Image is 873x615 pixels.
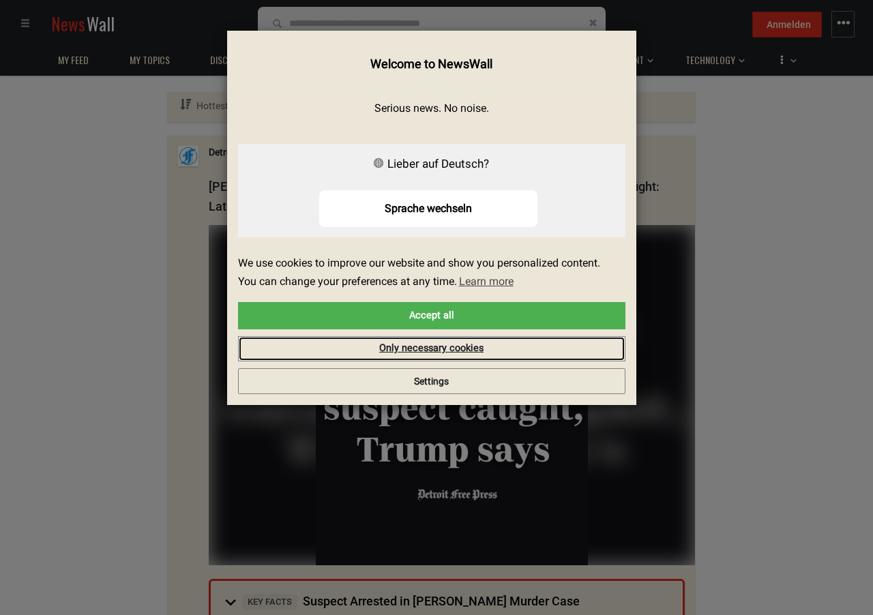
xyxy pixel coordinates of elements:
[238,336,625,362] a: deny cookies
[238,154,625,174] div: Lieber auf Deutsch?
[238,255,615,292] span: We use cookies to improve our website and show you personalized content. You can change your pref...
[457,271,516,292] a: learn more about cookies
[238,55,625,73] h4: Welcome to NewsWall
[238,101,625,117] p: Serious news. No noise.
[238,302,625,329] a: allow cookies
[238,255,625,361] div: cookieconsent
[238,368,625,394] button: Settings
[319,190,537,226] button: Sprache wechseln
